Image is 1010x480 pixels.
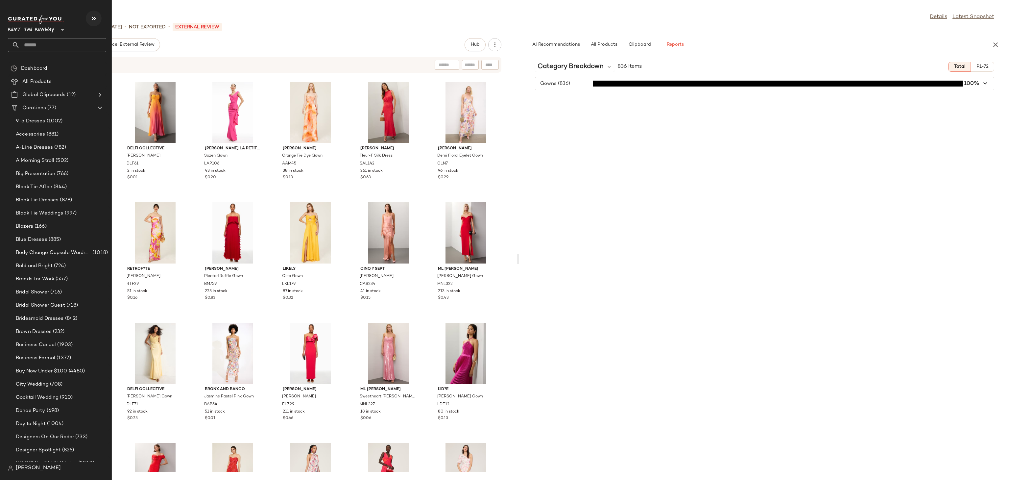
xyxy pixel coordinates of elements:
[617,63,642,71] span: 836 Items
[54,275,68,283] span: (557)
[283,266,339,272] span: LIKELY
[628,42,651,47] span: Clipboard
[952,13,994,21] a: Latest Snapshot
[16,464,61,472] span: [PERSON_NAME]
[16,131,45,138] span: Accessories
[200,202,266,264] img: BM759.jpg
[976,64,989,69] span: P1-72
[45,117,63,125] span: (1002)
[205,146,261,152] span: [PERSON_NAME] La Petite Robe
[49,289,62,296] span: (716)
[65,91,76,99] span: (12)
[122,82,188,143] img: DLF61.jpg
[437,402,449,408] span: LDE12
[127,273,160,279] span: [PERSON_NAME]
[438,295,449,301] span: $0.43
[282,273,303,279] span: Clea Gown
[33,223,47,230] span: (166)
[16,170,55,178] span: Big Presentation
[16,381,49,388] span: City Wedding
[45,131,59,138] span: (881)
[53,262,66,270] span: (724)
[127,416,138,421] span: $0.23
[433,323,499,384] img: LDE12.jpg
[277,323,344,384] img: ELZ29.jpg
[16,249,91,257] span: Body Change Capsule Wardrobe
[91,249,108,257] span: (1018)
[102,42,154,47] span: Cancel External Review
[438,387,494,392] span: L'ID?E
[438,175,448,181] span: $0.29
[355,202,421,264] img: CAS234.jpg
[438,266,494,272] span: ML [PERSON_NAME]
[97,38,160,51] button: Cancel External Review
[16,407,45,415] span: Dance Party
[16,302,65,309] span: Bridal Shower Guest
[59,394,73,401] span: (910)
[360,273,394,279] span: [PERSON_NAME]
[127,266,183,272] span: retrof?te
[47,236,61,243] span: (885)
[16,341,56,349] span: Business Casual
[16,144,53,151] span: A-Line Dresses
[74,433,87,441] span: (733)
[204,153,228,159] span: Sozen Gown
[46,104,56,112] span: (77)
[355,82,421,143] img: SAL142.jpg
[127,409,148,415] span: 92 in stock
[56,341,73,349] span: (1903)
[127,295,137,301] span: $0.16
[282,281,296,287] span: LKL179
[16,157,54,164] span: A Morning Stroll
[437,273,483,279] span: [PERSON_NAME] Gown
[283,146,339,152] span: [PERSON_NAME]
[470,42,480,47] span: Hub
[204,161,219,167] span: LAP106
[438,416,448,421] span: $0.13
[204,281,217,287] span: BM759
[16,262,53,270] span: Bold and Bright
[205,387,261,392] span: Bronx and Banco
[590,42,617,47] span: All Products
[16,394,59,401] span: Cocktail Wedding
[283,168,303,174] span: 38 in stock
[127,175,138,181] span: $0.01
[122,323,188,384] img: DLF71.jpg
[205,289,228,294] span: 225 in stock
[67,367,85,375] span: (4480)
[16,223,33,230] span: Blazers
[360,416,371,421] span: $0.06
[204,273,243,279] span: Pleated Ruffle Gown
[46,420,64,428] span: (1004)
[16,210,63,217] span: Black Tie Weddings
[666,42,684,47] span: Reports
[360,168,383,174] span: 261 in stock
[433,202,499,264] img: MNL322.jpg
[205,295,215,301] span: $0.83
[11,65,17,72] img: svg%3e
[283,416,293,421] span: $0.66
[55,170,68,178] span: (766)
[283,387,339,392] span: [PERSON_NAME]
[16,420,46,428] span: Day to Night
[54,157,68,164] span: (502)
[65,302,78,309] span: (718)
[277,82,344,143] img: AAM45.jpg
[360,387,416,392] span: ML [PERSON_NAME]
[438,168,458,174] span: 96 in stock
[55,354,71,362] span: (1377)
[282,402,294,408] span: ELZ29
[360,175,371,181] span: $0.63
[360,295,371,301] span: $0.15
[8,22,55,34] span: Rent the Runway
[59,196,72,204] span: (878)
[282,394,316,400] span: [PERSON_NAME]
[77,460,94,467] span: (1010)
[360,281,375,287] span: CAS234
[360,153,393,159] span: Fleur-F Silk Dress
[16,460,77,467] span: [MEDICAL_DATA] Brights
[283,175,293,181] span: $0.13
[355,323,421,384] img: MNL327.jpg
[282,153,323,159] span: Orange Tie Dye Gown
[205,416,215,421] span: $0.01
